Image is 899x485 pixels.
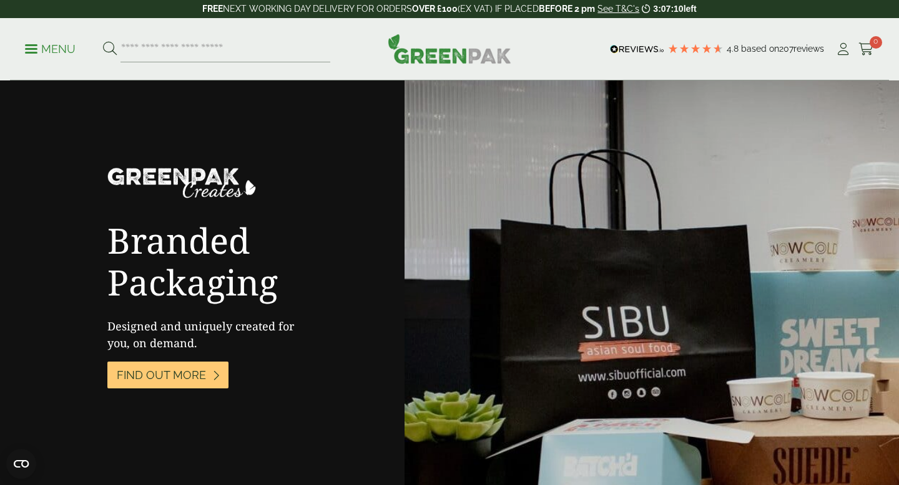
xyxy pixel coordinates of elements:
img: GreenPak Supplies [388,34,511,64]
span: 207 [779,44,793,54]
a: 0 [858,40,874,59]
a: Menu [25,42,76,54]
strong: OVER £100 [412,4,458,14]
strong: FREE [202,4,223,14]
span: Designed and uniquely created for you, on demand. [107,319,294,350]
button: Open CMP widget [6,449,36,479]
i: My Account [835,43,851,55]
i: Cart [858,43,874,55]
h2: Branded Packaging [107,219,388,303]
span: Based on [741,44,779,54]
img: REVIEWS.io [610,45,664,54]
a: See T&C's [597,4,639,14]
p: Menu [25,42,76,57]
span: 4.8 [727,44,741,54]
span: 3:07:10 [653,4,683,14]
div: 4.79 Stars [667,43,724,54]
span: Find out More [117,368,206,382]
a: Find out More [107,362,228,388]
strong: BEFORE 2 pm [539,4,595,14]
span: 0 [870,36,882,49]
span: left [684,4,697,14]
span: reviews [793,44,824,54]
